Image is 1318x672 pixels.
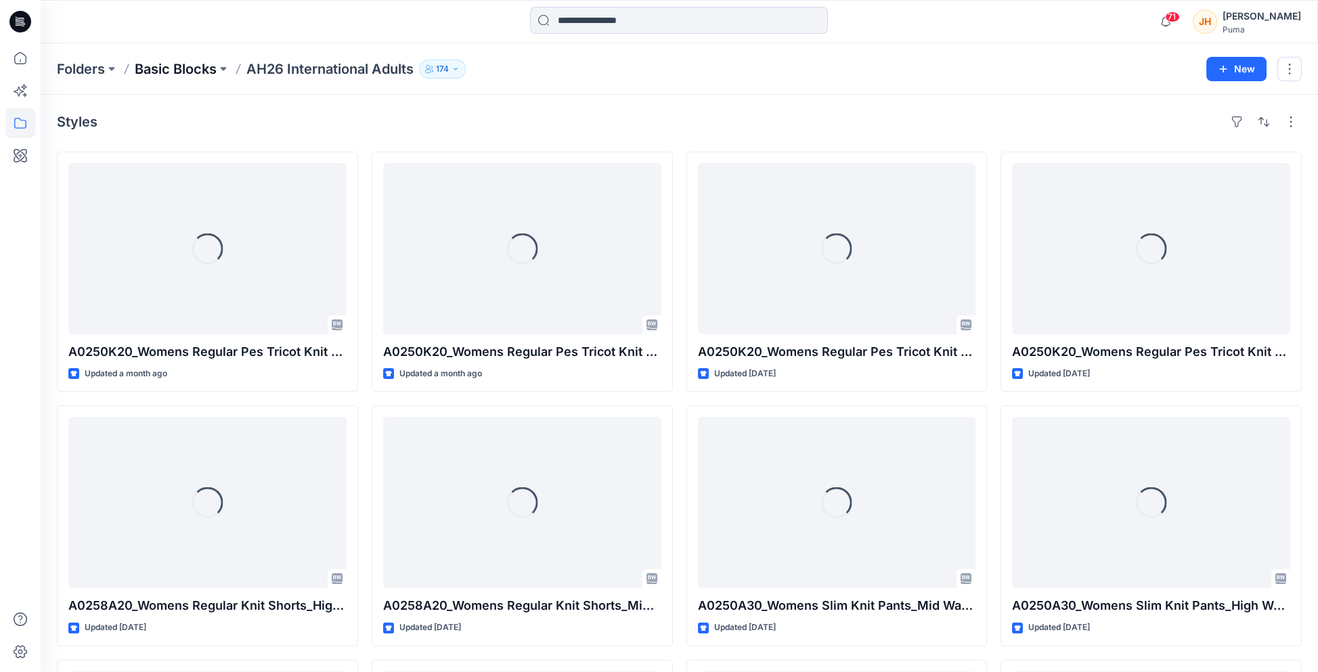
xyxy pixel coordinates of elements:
p: Updated [DATE] [1028,621,1090,635]
p: Updated [DATE] [714,367,776,381]
p: A0250K20_Womens Regular Pes Tricot Knit Pants_High Rise_Open Hem_CV02 [383,342,661,361]
a: Basic Blocks [135,60,217,79]
p: Updated [DATE] [714,621,776,635]
p: A0250K20_Womens Regular Pes Tricot Knit Pants_High Rise_Closed cuff_CV01 [68,342,347,361]
button: New [1206,57,1267,81]
div: Puma [1223,24,1301,35]
p: A0250K20_Womens Regular Pes Tricot Knit Pants_Mid Rise_Closed cuff_CV01 [1012,342,1290,361]
div: [PERSON_NAME] [1223,8,1301,24]
p: Updated a month ago [85,367,167,381]
a: Folders [57,60,105,79]
p: A0258A20_Womens Regular Knit Shorts_High Waist_CV01 [68,596,347,615]
p: AH26 International Adults [246,60,414,79]
p: A0258A20_Womens Regular Knit Shorts_Mid Waist_CV01 [383,596,661,615]
p: Updated [DATE] [399,621,461,635]
p: Updated [DATE] [85,621,146,635]
h4: Styles [57,114,97,130]
p: A0250K20_Womens Regular Pes Tricot Knit Pants_Mid Rise_Closed cuff_CV01 [698,342,976,361]
p: Updated a month ago [399,367,482,381]
p: A0250A30_Womens Slim Knit Pants_High Waist_Closed Cuff_CV02 [1012,596,1290,615]
p: 174 [436,62,449,76]
p: Updated [DATE] [1028,367,1090,381]
div: JH [1193,9,1217,34]
p: A0250A30_Womens Slim Knit Pants_Mid Waist_Closed Cuff_CV02 [698,596,976,615]
span: 71 [1165,12,1180,22]
button: 174 [419,60,466,79]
